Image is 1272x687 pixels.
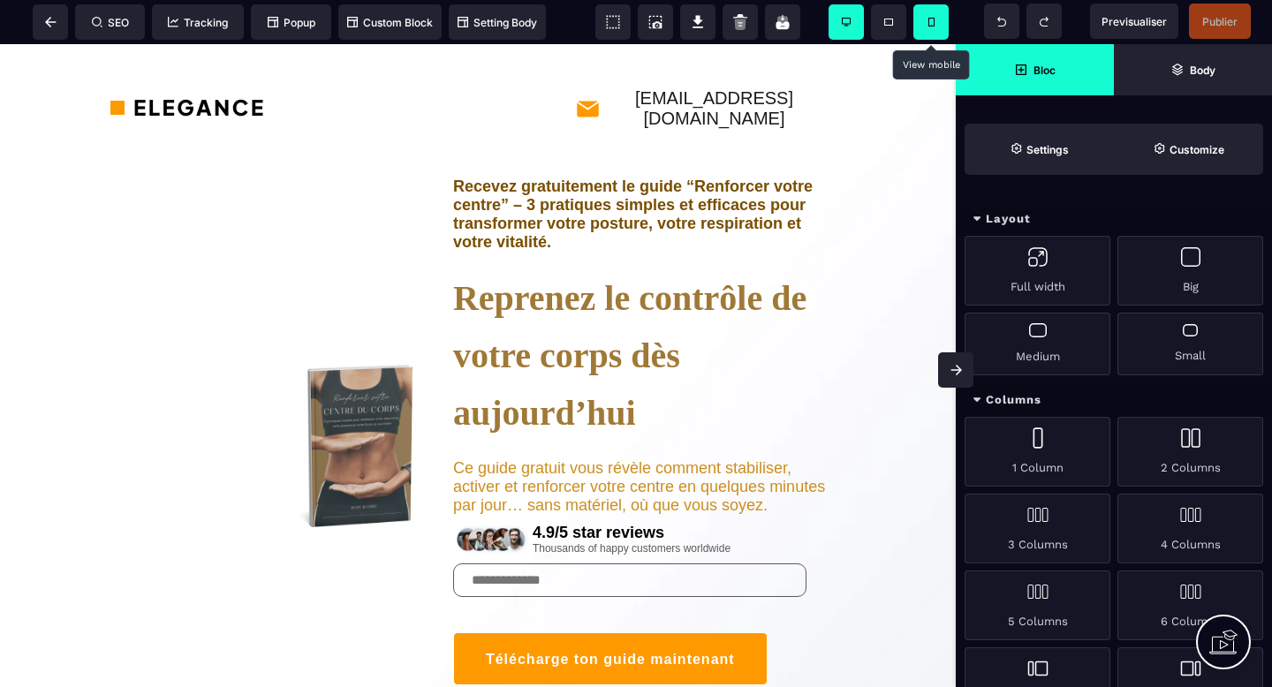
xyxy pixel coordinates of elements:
div: 6 Columns [1117,570,1263,640]
button: Télécharge ton guide maintenant [453,588,768,641]
img: 8aeef015e0ebd4251a34490ffea99928_mail.png [575,52,601,78]
strong: Settings [1026,143,1069,156]
strong: Bloc [1033,64,1056,77]
div: 1 Column [965,417,1110,487]
div: Big [1117,236,1263,306]
strong: Customize [1170,143,1224,156]
span: Preview [1090,4,1178,39]
div: 2 Columns [1117,417,1263,487]
span: Open Blocks [956,44,1114,95]
div: Full width [965,236,1110,306]
span: Previsualiser [1102,15,1167,28]
span: Setting Body [458,16,537,29]
div: Layout [956,203,1272,236]
span: Popup [268,16,315,29]
span: Custom Block [347,16,433,29]
span: Screenshot [638,4,673,40]
span: Open Layer Manager [1114,44,1272,95]
span: Open Style Manager [1114,124,1263,175]
div: Columns [956,384,1272,417]
div: 4 Columns [1117,494,1263,563]
strong: Body [1190,64,1215,77]
span: Tracking [168,16,228,29]
img: 7ce4f1d884bec3e3122cfe95a8df0004_rating.png [453,478,533,513]
div: 3 Columns [965,494,1110,563]
span: Settings [965,124,1114,175]
img: 36a31ef8dffae9761ab5e8e4264402e5_logo.png [110,49,263,76]
div: Small [1117,313,1263,375]
span: View components [595,4,631,40]
span: Publier [1202,15,1238,28]
div: 5 Columns [965,570,1110,640]
img: b5817189f640a198fbbb5bc8c2515528_10.png [256,193,453,503]
div: Medium [965,313,1110,375]
text: [EMAIL_ADDRESS][DOMAIN_NAME] [601,44,828,85]
span: SEO [92,16,129,29]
